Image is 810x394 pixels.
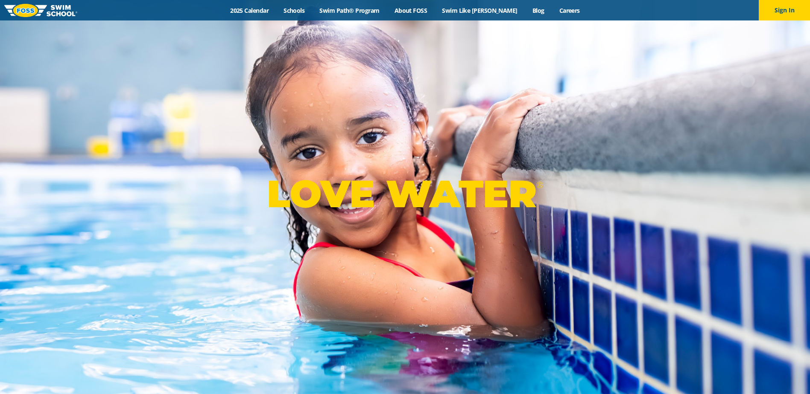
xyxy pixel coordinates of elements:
p: LOVE WATER [267,171,543,217]
a: Careers [552,6,587,14]
a: Swim Like [PERSON_NAME] [435,6,525,14]
sup: ® [536,180,543,190]
a: Schools [276,6,312,14]
a: Blog [525,6,552,14]
a: About FOSS [387,6,435,14]
a: 2025 Calendar [223,6,276,14]
a: Swim Path® Program [312,6,387,14]
img: FOSS Swim School Logo [4,4,77,17]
